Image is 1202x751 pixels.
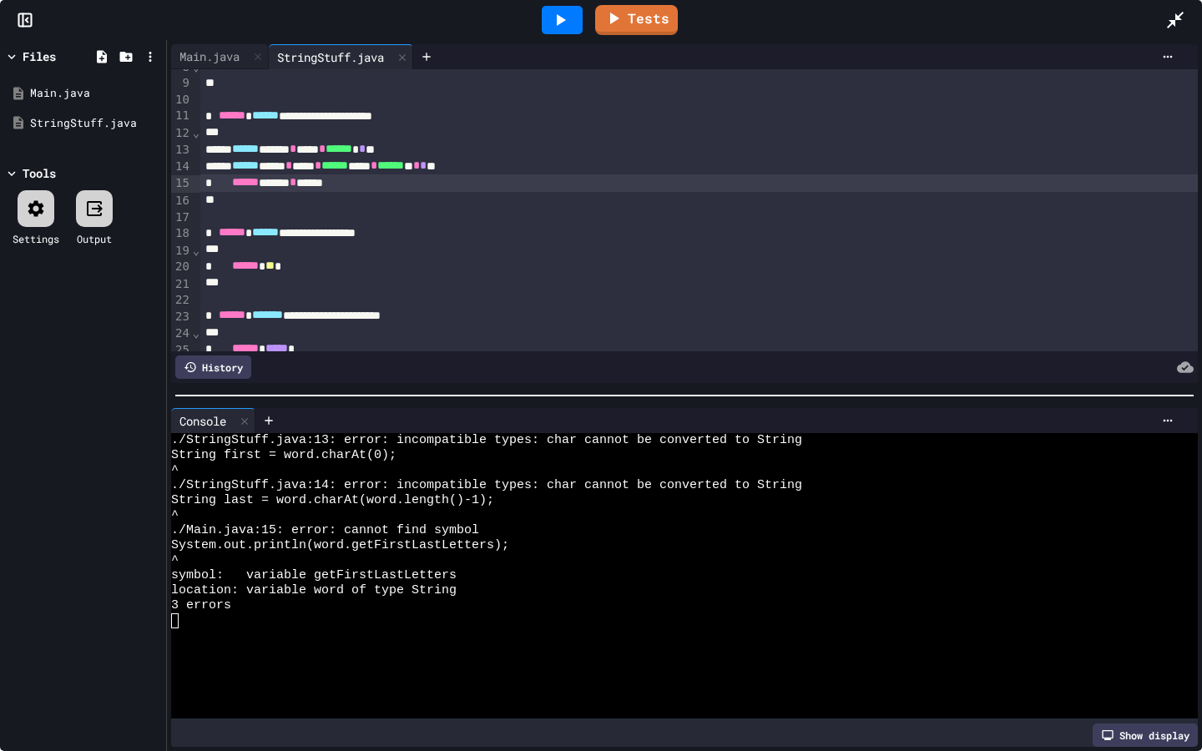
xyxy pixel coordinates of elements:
div: Chat with us now!Close [7,7,115,106]
span: String last = word.charAt(word.length()-1); [171,493,494,508]
span: ./Main.java:15: error: cannot find symbol [171,523,479,538]
span: System.out.println(word.getFirstLastLetters); [171,538,509,553]
span: location: variable word of type String [171,583,457,598]
span: ./StringStuff.java:13: error: incompatible types: char cannot be converted to String [171,433,802,448]
span: ./StringStuff.java:14: error: incompatible types: char cannot be converted to String [171,478,802,493]
span: symbol: variable getFirstLastLetters [171,568,457,583]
